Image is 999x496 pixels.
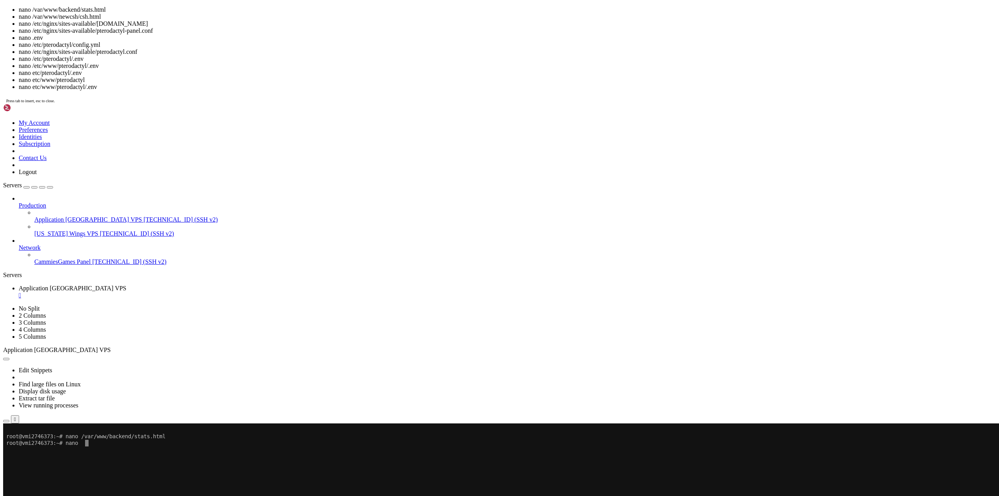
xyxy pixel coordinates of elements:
[3,347,111,353] span: Application [GEOGRAPHIC_DATA] VPS
[19,367,52,373] a: Edit Snippets
[19,62,996,69] li: nano /etc/www/pterodactyl/.env
[19,195,996,237] li: Production
[19,388,66,395] a: Display disk usage
[34,230,996,237] a: [US_STATE] Wings VPS [TECHNICAL_ID] (SSH v2)
[3,272,996,279] div: Servers
[19,292,996,299] a: 
[19,402,78,409] a: View running processes
[19,133,42,140] a: Identities
[19,333,46,340] a: 5 Columns
[19,169,37,175] a: Logout
[19,76,996,84] li: nano etc/www/pterodactyl
[34,223,996,237] li: [US_STATE] Wings VPS [TECHNICAL_ID] (SSH v2)
[19,319,46,326] a: 3 Columns
[3,182,53,188] a: Servers
[19,119,50,126] a: My Account
[19,27,996,34] li: nano /etc/nginx/sites-available/pterodactyl-panel.conf
[19,244,996,251] a: Network
[100,230,174,237] span: [TECHNICAL_ID] (SSH v2)
[19,202,46,209] span: Production
[3,104,48,112] img: Shellngn
[34,216,996,223] a: Application [GEOGRAPHIC_DATA] VPS [TECHNICAL_ID] (SSH v2)
[19,34,996,41] li: nano .env
[19,395,55,402] a: Extract tar file
[19,69,996,76] li: nano etc/pterodactyl/.env
[11,415,19,423] button: 
[19,6,996,13] li: nano /var/www/backend/stats.html
[19,285,996,299] a: Application Germany VPS
[6,99,55,103] span: Press tab to insert, esc to close.
[19,140,50,147] a: Subscription
[19,237,996,265] li: Network
[34,216,142,223] span: Application [GEOGRAPHIC_DATA] VPS
[34,230,98,237] span: [US_STATE] Wings VPS
[92,258,166,265] span: [TECHNICAL_ID] (SSH v2)
[14,416,16,422] div: 
[19,13,996,20] li: nano /var/www/newcsh/csh.html
[19,202,996,209] a: Production
[19,244,41,251] span: Network
[82,16,85,23] div: (24, 2)
[19,312,46,319] a: 2 Columns
[19,48,996,55] li: nano /etc/nginx/sites-available/pterodactyl.conf
[19,84,996,91] li: nano etc/www/pterodactyl/.env
[3,16,898,23] x-row: root@vmi2746373:~# nano
[19,381,81,388] a: Find large files on Linux
[3,10,898,16] x-row: root@vmi2746373:~# nano /var/www/backend/stats.html
[19,41,996,48] li: nano /etc/pterodactyl/config.yml
[34,251,996,265] li: CammiesGames Panel [TECHNICAL_ID] (SSH v2)
[19,305,40,312] a: No Split
[3,182,22,188] span: Servers
[34,258,91,265] span: CammiesGames Panel
[19,326,46,333] a: 4 Columns
[19,155,47,161] a: Contact Us
[34,209,996,223] li: Application [GEOGRAPHIC_DATA] VPS [TECHNICAL_ID] (SSH v2)
[19,20,996,27] li: nano /etc/nginx/sites-available/[DOMAIN_NAME]
[34,258,996,265] a: CammiesGames Panel [TECHNICAL_ID] (SSH v2)
[144,216,218,223] span: [TECHNICAL_ID] (SSH v2)
[19,285,126,292] span: Application [GEOGRAPHIC_DATA] VPS
[19,55,996,62] li: nano /etc/pterodactyl/.env
[19,126,48,133] a: Preferences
